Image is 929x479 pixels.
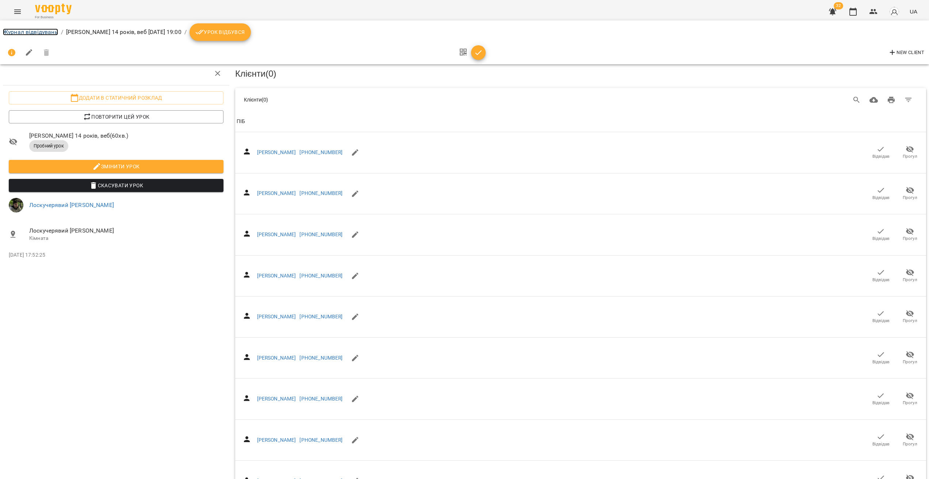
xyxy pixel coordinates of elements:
[900,91,917,109] button: Фільтр
[29,143,68,149] span: Пробний урок
[903,441,917,447] span: Прогул
[35,15,72,20] span: For Business
[866,307,895,327] button: Відвідав
[895,183,925,204] button: Прогул
[866,348,895,368] button: Відвідав
[15,93,218,102] span: Додати в статичний розклад
[866,183,895,204] button: Відвідав
[35,4,72,14] img: Voopty Logo
[257,314,296,319] a: [PERSON_NAME]
[872,277,890,283] span: Відвідав
[9,179,223,192] button: Скасувати Урок
[257,190,296,196] a: [PERSON_NAME]
[895,225,925,245] button: Прогул
[9,252,223,259] p: [DATE] 17:52:25
[866,430,895,451] button: Відвідав
[9,160,223,173] button: Змінити урок
[29,235,223,242] p: Кімната
[257,231,296,237] a: [PERSON_NAME]
[235,69,926,78] h3: Клієнти ( 0 )
[257,437,296,443] a: [PERSON_NAME]
[61,28,63,37] li: /
[3,28,58,35] a: Журнал відвідувань
[299,231,343,237] a: [PHONE_NUMBER]
[895,348,925,368] button: Прогул
[299,314,343,319] a: [PHONE_NUMBER]
[257,273,296,279] a: [PERSON_NAME]
[866,389,895,409] button: Відвідав
[895,307,925,327] button: Прогул
[257,149,296,155] a: [PERSON_NAME]
[872,195,890,201] span: Відвідав
[872,400,890,406] span: Відвідав
[9,110,223,123] button: Повторити цей урок
[903,153,917,160] span: Прогул
[903,359,917,365] span: Прогул
[15,181,218,190] span: Скасувати Урок
[9,91,223,104] button: Додати в статичний розклад
[903,277,917,283] span: Прогул
[872,441,890,447] span: Відвідав
[895,389,925,409] button: Прогул
[184,28,187,37] li: /
[29,131,223,140] span: [PERSON_NAME] 14 років, веб ( 60 хв. )
[3,23,926,41] nav: breadcrumb
[872,235,890,242] span: Відвідав
[872,153,890,160] span: Відвідав
[257,355,296,361] a: [PERSON_NAME]
[872,318,890,324] span: Відвідав
[903,318,917,324] span: Прогул
[299,437,343,443] a: [PHONE_NUMBER]
[237,117,245,126] div: Sort
[29,226,223,235] span: Лоскучерявий [PERSON_NAME]
[66,28,181,37] p: [PERSON_NAME] 14 років, веб [DATE] 19:00
[903,195,917,201] span: Прогул
[889,7,899,17] img: avatar_s.png
[866,225,895,245] button: Відвідав
[299,273,343,279] a: [PHONE_NUMBER]
[910,8,917,15] span: UA
[299,396,343,402] a: [PHONE_NUMBER]
[195,28,245,37] span: Урок відбувся
[903,400,917,406] span: Прогул
[883,91,900,109] button: Друк
[237,117,245,126] div: ПІБ
[299,190,343,196] a: [PHONE_NUMBER]
[15,162,218,171] span: Змінити урок
[29,202,114,208] a: Лоскучерявий [PERSON_NAME]
[299,149,343,155] a: [PHONE_NUMBER]
[237,117,925,126] span: ПІБ
[9,198,23,212] img: 7ed2fb31642a3e521e5c89097bfbe560.jpg
[15,112,218,121] span: Повторити цей урок
[866,265,895,286] button: Відвідав
[886,47,926,58] button: New Client
[848,91,865,109] button: Search
[235,88,926,111] div: Table Toolbar
[9,3,26,20] button: Menu
[190,23,251,41] button: Урок відбувся
[834,2,843,9] span: 32
[866,142,895,163] button: Відвідав
[865,91,883,109] button: Завантажити CSV
[872,359,890,365] span: Відвідав
[895,265,925,286] button: Прогул
[244,96,558,103] div: Клієнти ( 0 )
[907,5,920,18] button: UA
[299,355,343,361] a: [PHONE_NUMBER]
[257,396,296,402] a: [PERSON_NAME]
[895,142,925,163] button: Прогул
[903,235,917,242] span: Прогул
[895,430,925,451] button: Прогул
[888,48,924,57] span: New Client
